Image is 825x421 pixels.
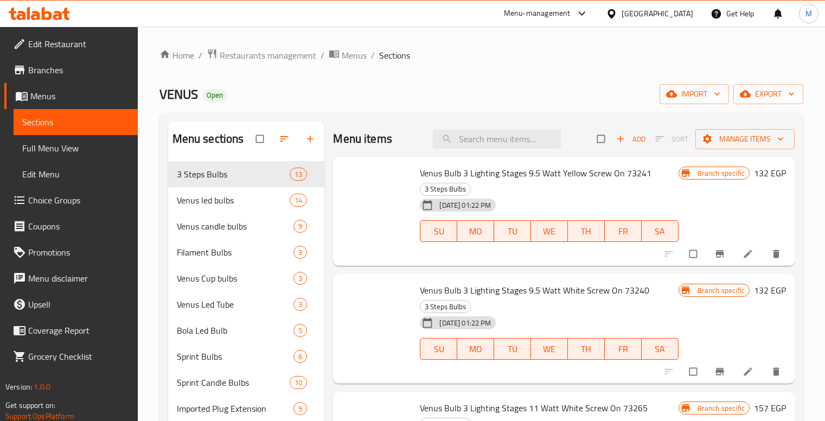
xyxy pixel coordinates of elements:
[420,183,471,196] div: 3 Steps Bulbs
[30,90,129,103] span: Menus
[14,135,138,161] a: Full Menu View
[293,324,307,337] div: items
[704,132,786,146] span: Manage items
[28,246,129,259] span: Promotions
[298,127,324,151] button: Add section
[4,83,138,109] a: Menus
[293,220,307,233] div: items
[5,398,55,412] span: Get support on:
[34,380,50,394] span: 1.0.0
[733,84,803,104] button: export
[642,338,679,360] button: SA
[4,291,138,317] a: Upsell
[572,224,600,239] span: TH
[294,404,306,414] span: 9
[177,246,294,259] span: Filament Bulbs
[494,220,531,242] button: TU
[498,341,527,357] span: TU
[613,131,648,148] button: Add
[293,246,307,259] div: items
[168,265,325,291] div: Venus Cup bulbs3
[420,220,457,242] button: SU
[498,224,527,239] span: TU
[708,242,734,266] button: Branch-specific-item
[605,338,642,360] button: FR
[177,350,294,363] span: Sprint Bulbs
[294,352,306,362] span: 6
[321,49,324,62] li: /
[293,350,307,363] div: items
[572,341,600,357] span: TH
[425,341,453,357] span: SU
[177,402,294,415] span: Imported Plug Extension
[14,161,138,187] a: Edit Menu
[207,48,316,62] a: Restaurants management
[294,221,306,232] span: 9
[199,49,202,62] li: /
[202,89,227,102] div: Open
[28,63,129,76] span: Branches
[177,220,294,233] div: Venus candle bulbs
[504,7,571,20] div: Menu-management
[420,338,457,360] button: SU
[177,168,290,181] span: 3 Steps Bulbs
[28,324,129,337] span: Coverage Report
[14,109,138,135] a: Sections
[743,248,756,259] a: Edit menu item
[28,220,129,233] span: Coupons
[668,87,720,101] span: import
[462,341,490,357] span: MO
[646,341,674,357] span: SA
[168,291,325,317] div: Venus Led Tube3
[28,298,129,311] span: Upsell
[420,183,470,195] span: 3 Steps Bulbs
[693,285,749,296] span: Branch specific
[754,283,786,298] h6: 132 EGP
[642,220,679,242] button: SA
[294,326,306,336] span: 5
[805,8,812,20] span: M
[290,195,306,206] span: 14
[168,343,325,369] div: Sprint Bulbs6
[168,161,325,187] div: 3 Steps Bulbs13
[648,131,695,148] span: Select section first
[616,133,645,145] span: Add
[22,142,129,155] span: Full Menu View
[457,338,494,360] button: MO
[293,298,307,311] div: items
[693,403,749,413] span: Branch specific
[177,298,294,311] span: Venus Led Tube
[433,130,561,149] input: search
[290,168,307,181] div: items
[435,200,495,210] span: [DATE] 01:22 PM
[683,361,706,382] span: Select to update
[159,82,198,106] span: VENUS
[294,273,306,284] span: 3
[535,341,564,357] span: WE
[609,341,637,357] span: FR
[4,265,138,291] a: Menu disclaimer
[531,338,568,360] button: WE
[294,247,306,258] span: 3
[605,220,642,242] button: FR
[568,338,605,360] button: TH
[4,31,138,57] a: Edit Restaurant
[159,48,803,62] nav: breadcrumb
[177,324,294,337] span: Bola Led Bulb
[28,350,129,363] span: Grocery Checklist
[379,49,410,62] span: Sections
[4,213,138,239] a: Coupons
[420,165,651,181] span: Venus Bulb 3 Lighting Stages 9.5 Watt Yellow Screw On 73241
[693,168,749,178] span: Branch specific
[28,272,129,285] span: Menu disclaimer
[754,400,786,416] h6: 157 EGP
[660,84,729,104] button: import
[290,169,306,180] span: 13
[420,300,471,313] div: 3 Steps Bulbs
[4,187,138,213] a: Choice Groups
[494,338,531,360] button: TU
[28,194,129,207] span: Choice Groups
[168,317,325,343] div: Bola Led Bulb5
[159,49,194,62] a: Home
